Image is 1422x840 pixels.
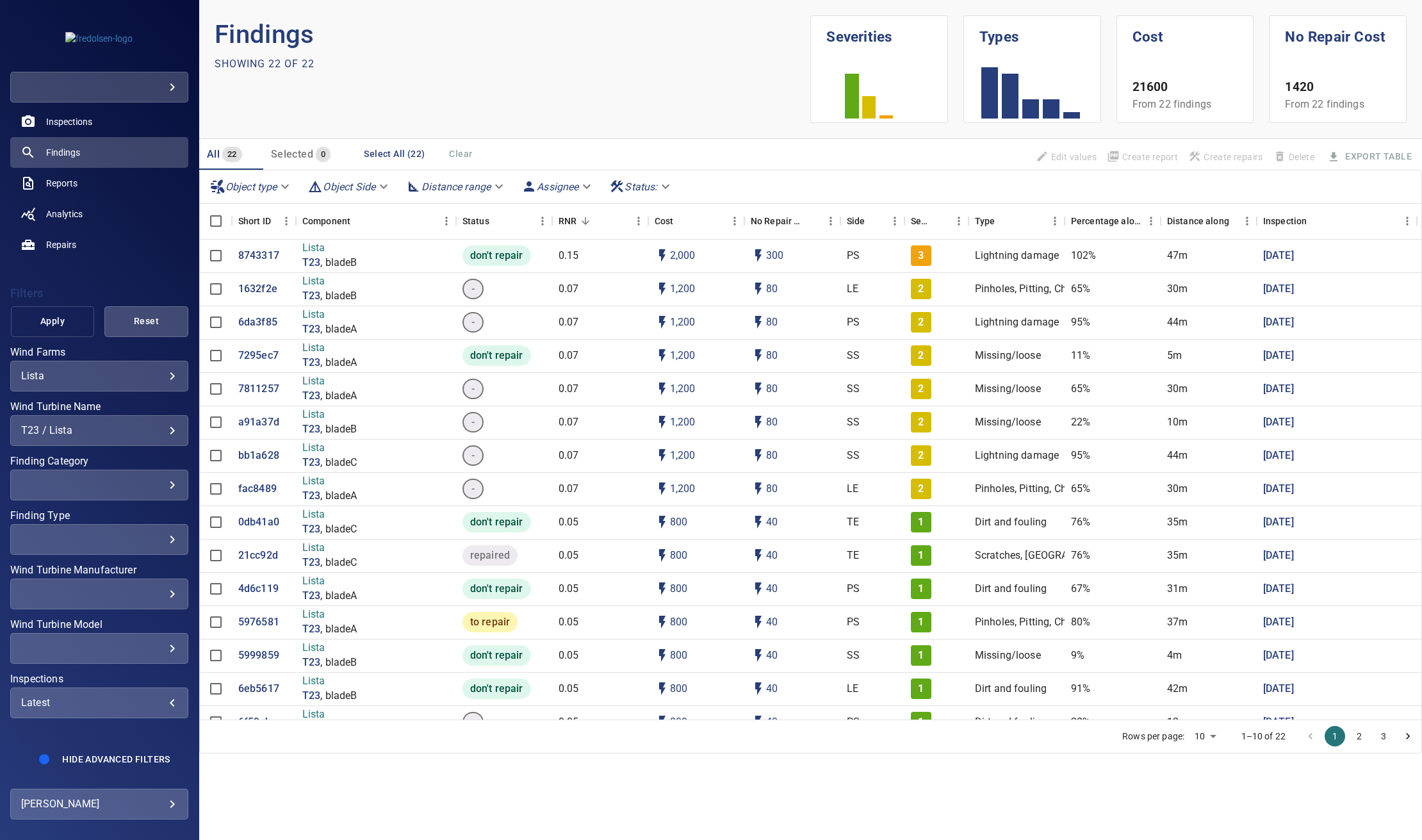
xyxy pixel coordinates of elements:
div: Distance range [401,176,511,198]
p: , bladeA [320,356,357,370]
span: Findings that are included in repair orders can not be deleted [1268,146,1320,168]
p: 65% [1071,382,1090,397]
span: - [464,415,482,430]
p: , bladeA [320,589,357,604]
svg: Auto impact [751,648,766,663]
svg: Auto impact [751,548,766,563]
a: a91a37d [238,415,279,430]
svg: Auto impact [751,714,766,730]
span: Selected [271,148,313,160]
p: T23 [302,456,320,470]
p: 44m [1167,315,1188,330]
svg: Auto cost [655,381,670,397]
p: SS [847,415,860,430]
a: T23 [302,289,320,304]
a: reports noActive [10,168,188,199]
span: - [464,382,482,397]
svg: Auto impact [751,681,766,696]
div: Side [847,203,865,239]
button: Menu [437,211,456,231]
svg: Auto cost [655,681,670,696]
svg: Auto impact [751,315,766,330]
span: Analytics [46,208,83,220]
p: Lista [302,341,357,356]
a: [DATE] [1263,615,1294,630]
button: Go to page 3 [1373,726,1394,746]
p: 0.07 [559,349,579,363]
h1: Severities [826,16,932,48]
p: T23 [302,522,320,537]
span: 0 [316,147,331,162]
div: fredolsen [10,72,188,103]
a: T23 [302,689,320,704]
div: Object Side [302,176,396,198]
p: 5m [1167,349,1182,363]
p: Lista [302,374,357,389]
p: Lightning damage [975,249,1059,263]
a: T23 [302,422,320,437]
a: findings active [10,137,188,168]
p: 5999859 [238,648,279,663]
p: 1,200 [670,349,696,363]
a: [DATE] [1263,315,1294,330]
svg: Auto cost [655,648,670,663]
button: Sort [931,212,949,230]
label: Wind Turbine Model [10,620,188,630]
p: 0db41a0 [238,515,279,530]
p: T23 [302,356,320,370]
svg: Auto cost [655,614,670,630]
p: Lista [302,241,357,256]
p: 2,000 [670,249,696,263]
div: Latest [21,696,177,709]
a: [DATE] [1263,482,1294,497]
a: T23 [302,322,320,337]
div: Wind Farms [10,361,188,391]
a: fac8489 [238,482,277,497]
a: T23 [302,589,320,604]
p: 4d6c119 [238,582,279,597]
p: Lightning damage [975,315,1059,330]
svg: Auto impact [751,515,766,530]
p: 300 [766,249,783,263]
a: T23 [302,556,320,570]
em: Assignee [537,181,578,193]
p: 8743317 [238,249,279,263]
button: Apply [11,306,95,337]
button: Go to next page [1398,726,1418,746]
p: 22% [1071,415,1090,430]
label: Wind Farms [10,347,188,358]
button: Menu [885,211,904,231]
div: Short ID [238,203,271,239]
div: 10 [1189,727,1220,746]
p: , bladeB [320,689,357,704]
p: T23 [302,655,320,670]
p: 3 [918,249,924,263]
button: Menu [277,211,296,231]
div: Severity [911,203,931,239]
a: [DATE] [1263,449,1294,463]
button: Sort [350,212,368,230]
h1: No Repair Cost [1285,16,1391,48]
p: [DATE] [1263,715,1294,730]
button: Menu [629,211,648,231]
svg: Auto impact [751,581,766,597]
a: 7295ec7 [238,349,279,363]
a: 6eb5617 [238,682,279,696]
a: [DATE] [1263,282,1294,297]
em: Status : [625,181,657,193]
p: 2 [918,315,924,330]
p: T23 [302,489,320,504]
p: [DATE] [1263,415,1294,430]
a: [DATE] [1263,349,1294,363]
a: 21cc92d [238,548,278,563]
svg: Auto cost [655,548,670,563]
